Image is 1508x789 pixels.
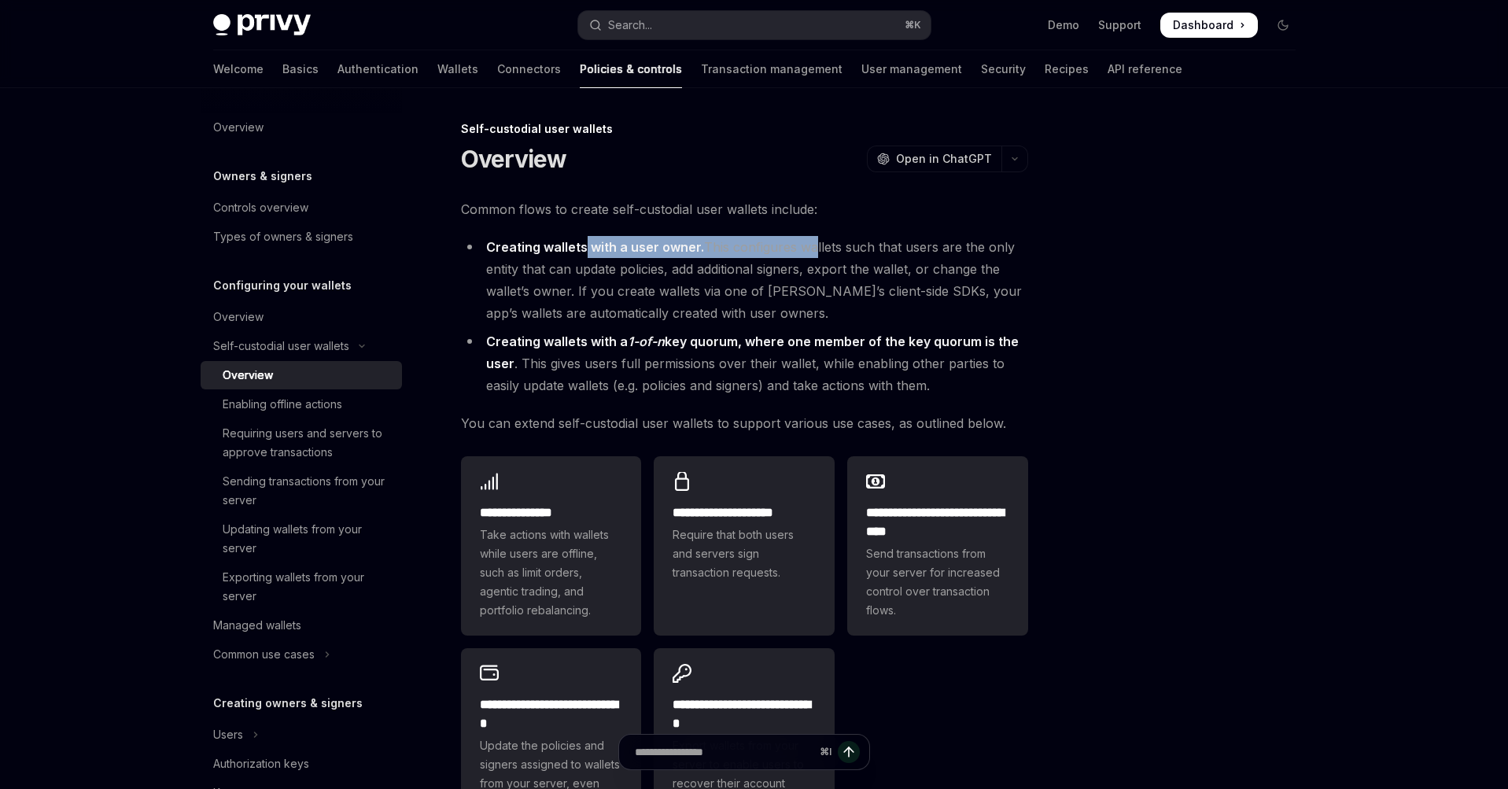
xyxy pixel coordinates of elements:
[578,11,931,39] button: Open search
[838,741,860,763] button: Send message
[201,113,402,142] a: Overview
[213,308,264,326] div: Overview
[213,118,264,137] div: Overview
[201,223,402,251] a: Types of owners & signers
[213,725,243,744] div: Users
[201,563,402,610] a: Exporting wallets from your server
[201,332,402,360] button: Toggle Self-custodial user wallets section
[213,14,311,36] img: dark logo
[223,395,342,414] div: Enabling offline actions
[213,167,312,186] h5: Owners & signers
[461,236,1028,324] li: This configures wallets such that users are the only entity that can update policies, add additio...
[223,472,393,510] div: Sending transactions from your server
[1173,17,1233,33] span: Dashboard
[201,611,402,640] a: Managed wallets
[213,645,315,664] div: Common use cases
[461,456,642,636] a: **** **** *****Take actions with wallets while users are offline, such as limit orders, agentic t...
[213,616,301,635] div: Managed wallets
[486,334,1019,371] strong: Creating wallets with a key quorum, where one member of the key quorum is the user
[201,419,402,466] a: Requiring users and servers to approve transactions
[213,50,264,88] a: Welcome
[497,50,561,88] a: Connectors
[223,520,393,558] div: Updating wallets from your server
[1108,50,1182,88] a: API reference
[896,151,992,167] span: Open in ChatGPT
[701,50,842,88] a: Transaction management
[201,467,402,514] a: Sending transactions from your server
[461,330,1028,396] li: . This gives users full permissions over their wallet, while enabling other parties to easily upd...
[1048,17,1079,33] a: Demo
[461,121,1028,137] div: Self-custodial user wallets
[337,50,418,88] a: Authentication
[981,50,1026,88] a: Security
[608,16,652,35] div: Search...
[1045,50,1089,88] a: Recipes
[905,19,921,31] span: ⌘ K
[461,412,1028,434] span: You can extend self-custodial user wallets to support various use cases, as outlined below.
[201,721,402,749] button: Toggle Users section
[201,361,402,389] a: Overview
[201,194,402,222] a: Controls overview
[486,239,704,255] strong: Creating wallets with a user owner.
[223,424,393,462] div: Requiring users and servers to approve transactions
[635,735,813,769] input: Ask a question...
[213,754,309,773] div: Authorization keys
[1160,13,1258,38] a: Dashboard
[673,525,816,582] span: Require that both users and servers sign transaction requests.
[480,525,623,620] span: Take actions with wallets while users are offline, such as limit orders, agentic trading, and por...
[580,50,682,88] a: Policies & controls
[1270,13,1296,38] button: Toggle dark mode
[282,50,319,88] a: Basics
[201,515,402,562] a: Updating wallets from your server
[437,50,478,88] a: Wallets
[201,750,402,778] a: Authorization keys
[201,390,402,418] a: Enabling offline actions
[461,145,567,173] h1: Overview
[461,198,1028,220] span: Common flows to create self-custodial user wallets include:
[1098,17,1141,33] a: Support
[201,303,402,331] a: Overview
[866,544,1009,620] span: Send transactions from your server for increased control over transaction flows.
[213,337,349,356] div: Self-custodial user wallets
[213,276,352,295] h5: Configuring your wallets
[213,198,308,217] div: Controls overview
[201,640,402,669] button: Toggle Common use cases section
[213,227,353,246] div: Types of owners & signers
[213,694,363,713] h5: Creating owners & signers
[861,50,962,88] a: User management
[867,146,1001,172] button: Open in ChatGPT
[223,568,393,606] div: Exporting wallets from your server
[223,366,273,385] div: Overview
[628,334,665,349] em: 1-of-n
